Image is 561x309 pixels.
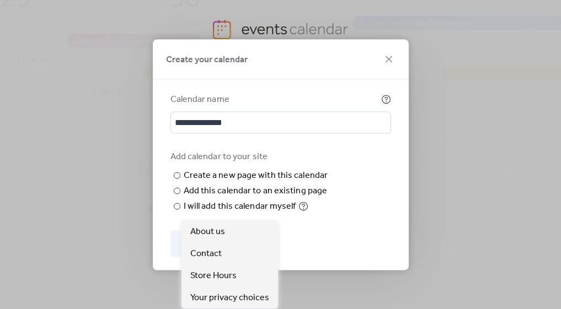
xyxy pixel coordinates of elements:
[190,291,269,305] span: Your privacy choices
[190,269,237,283] span: Store Hours
[184,199,296,213] div: I will add this calendar myself
[170,93,379,106] div: Calendar name
[190,225,225,238] span: About us
[166,53,248,66] span: Create your calendar
[190,247,222,261] span: Contact
[184,184,328,197] div: Add this calendar to an existing page
[170,150,389,163] div: Add calendar to your site
[184,169,328,182] div: Create a new page with this calendar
